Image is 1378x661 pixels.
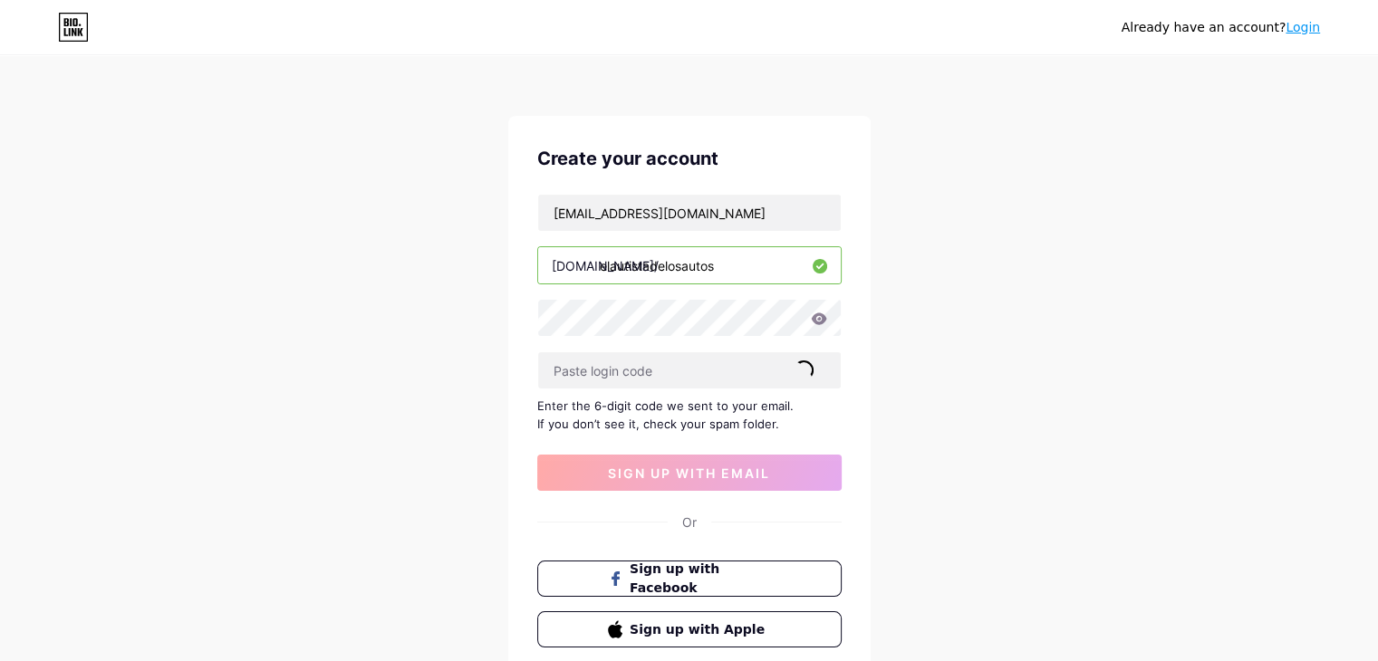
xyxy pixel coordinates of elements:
[630,620,770,639] span: Sign up with Apple
[538,352,841,388] input: Paste login code
[537,611,842,647] button: Sign up with Apple
[538,195,841,231] input: Email
[552,256,659,275] div: [DOMAIN_NAME]/
[1122,18,1320,37] div: Already have an account?
[608,465,770,481] span: sign up with email
[630,560,770,598] span: Sign up with Facebook
[682,513,697,532] div: Or
[537,455,842,491] button: sign up with email
[538,247,841,283] input: username
[537,145,842,172] div: Create your account
[537,560,842,597] button: Sign up with Facebook
[1286,20,1320,34] a: Login
[537,397,842,433] div: Enter the 6-digit code we sent to your email. If you don’t see it, check your spam folder.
